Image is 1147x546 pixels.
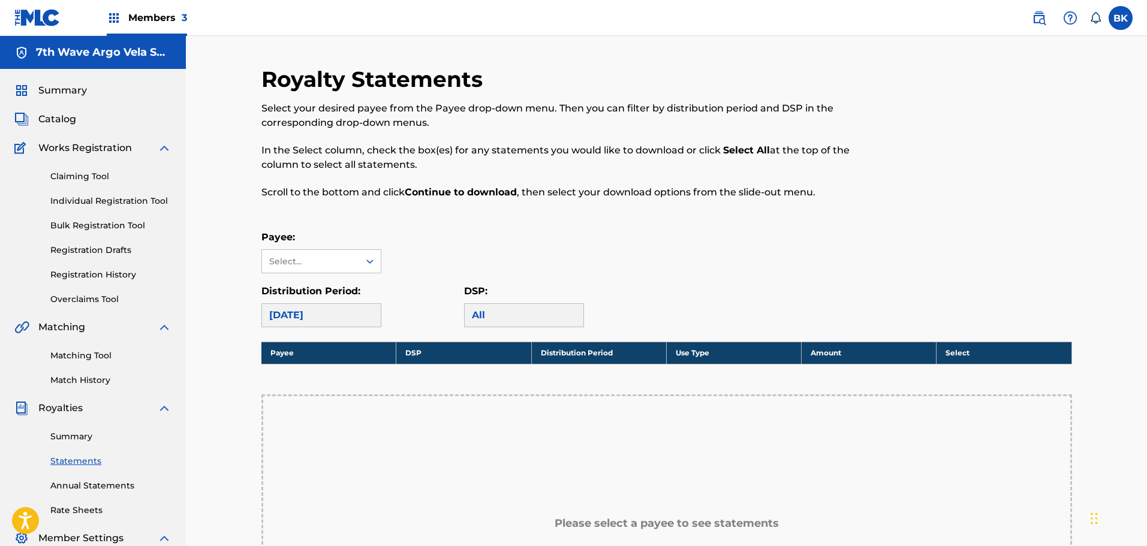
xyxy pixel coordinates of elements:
[937,342,1071,364] th: Select
[50,374,171,387] a: Match History
[107,11,121,25] img: Top Rightsholders
[396,342,531,364] th: DSP
[1089,12,1101,24] div: Notifications
[38,531,124,545] span: Member Settings
[157,320,171,334] img: expand
[14,9,61,26] img: MLC Logo
[666,342,801,364] th: Use Type
[531,342,666,364] th: Distribution Period
[464,285,487,297] label: DSP:
[14,112,76,126] a: CatalogCatalog
[261,101,886,130] p: Select your desired payee from the Payee drop-down menu. Then you can filter by distribution peri...
[50,455,171,467] a: Statements
[261,185,886,200] p: Scroll to the bottom and click , then select your download options from the slide-out menu.
[14,83,87,98] a: SummarySummary
[1109,6,1133,30] div: User Menu
[50,349,171,362] a: Matching Tool
[38,112,76,126] span: Catalog
[38,141,132,155] span: Works Registration
[157,401,171,415] img: expand
[1058,6,1082,30] div: Help
[50,430,171,443] a: Summary
[50,479,171,492] a: Annual Statements
[182,12,187,23] span: 3
[14,531,29,545] img: Member Settings
[1027,6,1051,30] a: Public Search
[50,293,171,306] a: Overclaims Tool
[555,517,779,530] h5: Please select a payee to see statements
[38,83,87,98] span: Summary
[14,141,30,155] img: Works Registration
[261,285,360,297] label: Distribution Period:
[802,342,937,364] th: Amount
[269,255,351,268] div: Select...
[157,141,171,155] img: expand
[1032,11,1046,25] img: search
[50,170,171,183] a: Claiming Tool
[38,401,83,415] span: Royalties
[157,531,171,545] img: expand
[1091,500,1098,536] div: Drag
[14,320,29,334] img: Matching
[14,46,29,60] img: Accounts
[1113,359,1147,455] iframe: Resource Center
[1087,488,1147,546] iframe: Chat Widget
[50,269,171,281] a: Registration History
[50,195,171,207] a: Individual Registration Tool
[14,401,29,415] img: Royalties
[38,320,85,334] span: Matching
[50,219,171,232] a: Bulk Registration Tool
[128,11,187,25] span: Members
[50,244,171,257] a: Registration Drafts
[14,112,29,126] img: Catalog
[36,46,171,59] h5: 7th Wave Argo Vela Songs
[261,342,396,364] th: Payee
[723,144,770,156] strong: Select All
[1063,11,1077,25] img: help
[261,231,295,243] label: Payee:
[261,143,886,172] p: In the Select column, check the box(es) for any statements you would like to download or click at...
[261,66,489,93] h2: Royalty Statements
[14,83,29,98] img: Summary
[405,186,517,198] strong: Continue to download
[50,504,171,517] a: Rate Sheets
